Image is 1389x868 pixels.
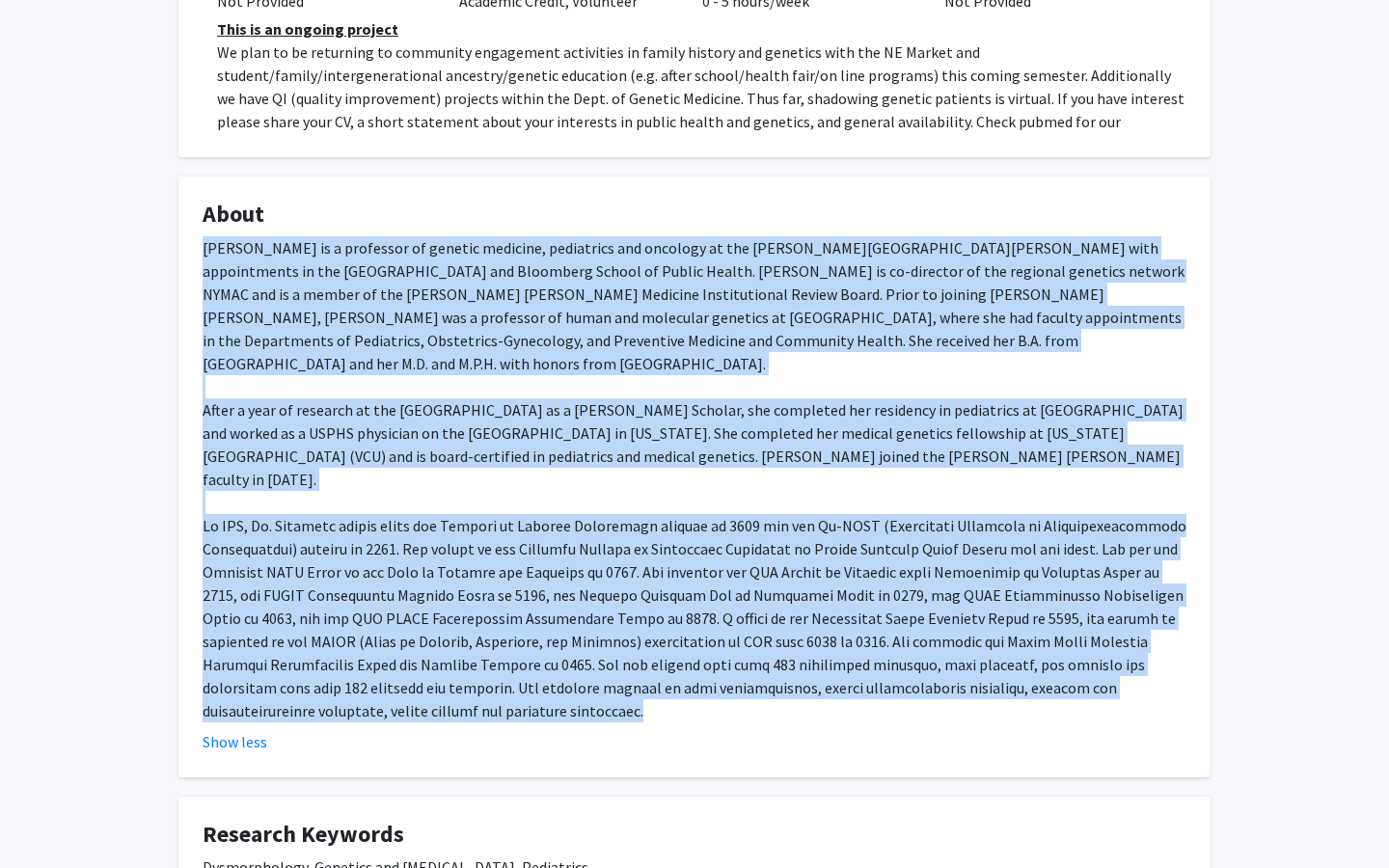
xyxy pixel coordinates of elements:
[203,236,1186,722] div: [PERSON_NAME] is a professor of genetic medicine, pediatrics and oncology at the [PERSON_NAME][GE...
[14,781,82,854] iframe: Chat
[203,730,267,753] button: Show less
[217,19,398,39] u: This is an ongoing project
[203,821,1186,849] h4: Research Keywords
[203,201,1186,229] h4: About
[217,41,1186,156] p: We plan to be returning to community engagement activities in family history and genetics with th...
